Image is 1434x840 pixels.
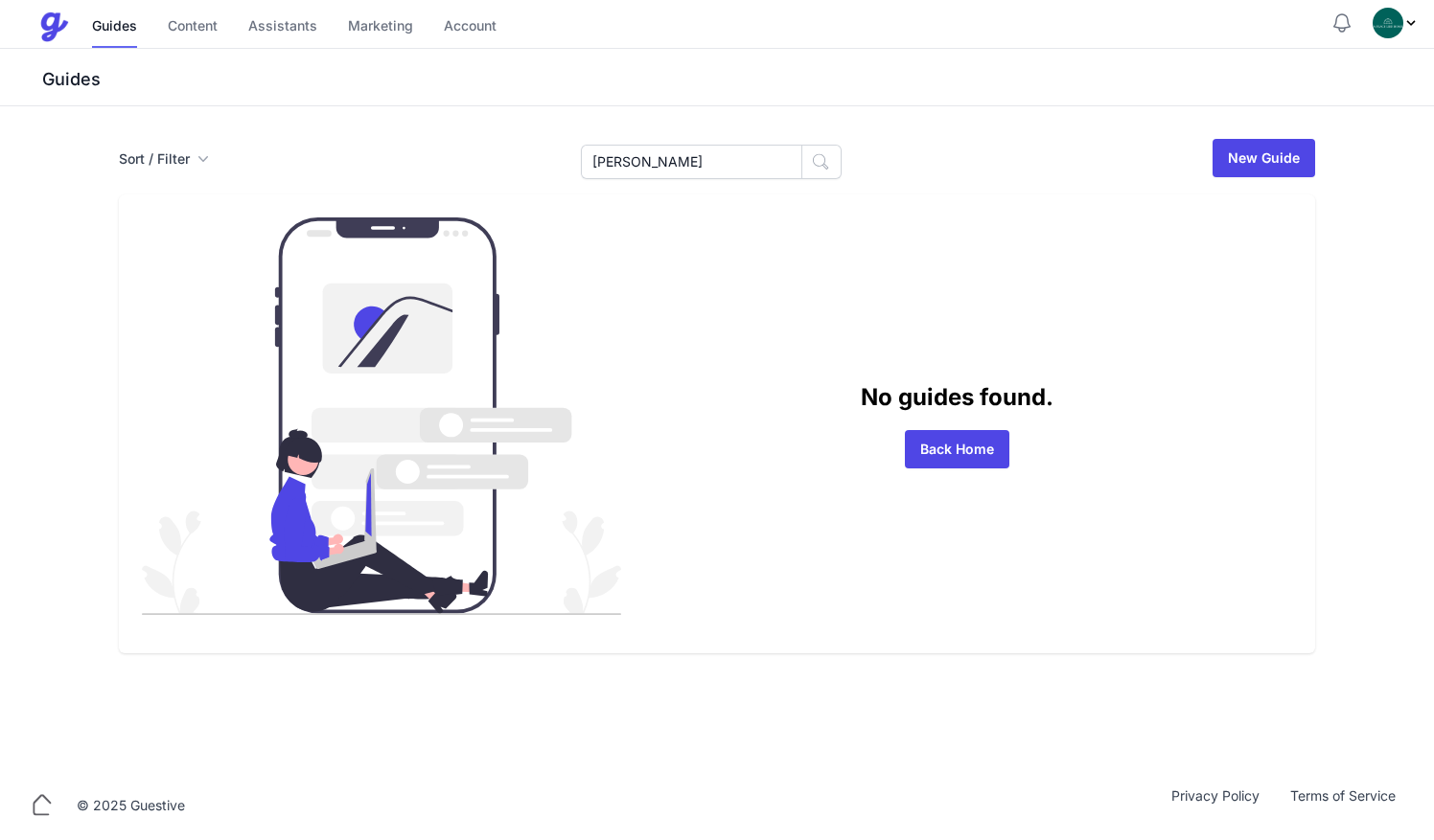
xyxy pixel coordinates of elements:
div: Profile Menu [1373,8,1419,38]
img: oovs19i4we9w73xo0bfpgswpi0cd [1373,8,1403,38]
img: Guestive Guides [38,11,69,42]
button: Sort / Filter [119,149,209,169]
a: Terms of Service [1275,786,1411,825]
a: Account [444,7,497,48]
a: Marketing [348,7,413,48]
a: Back Home [905,430,1009,468]
button: Notifications [1330,11,1353,34]
p: No guides found. [621,380,1292,415]
a: New Guide [1213,139,1315,177]
a: Guides [92,7,137,48]
div: © 2025 Guestive [77,796,185,815]
a: Privacy Policy [1156,786,1275,825]
h3: Guides [38,68,1434,91]
input: Search Guides [581,145,802,179]
img: guides_empty-d86bb564b29550a31688b3f861ba8bd6c8a7e1b83f23caef24972e3052780355.svg [142,217,621,615]
a: Content [168,7,218,48]
a: Assistants [248,7,317,48]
